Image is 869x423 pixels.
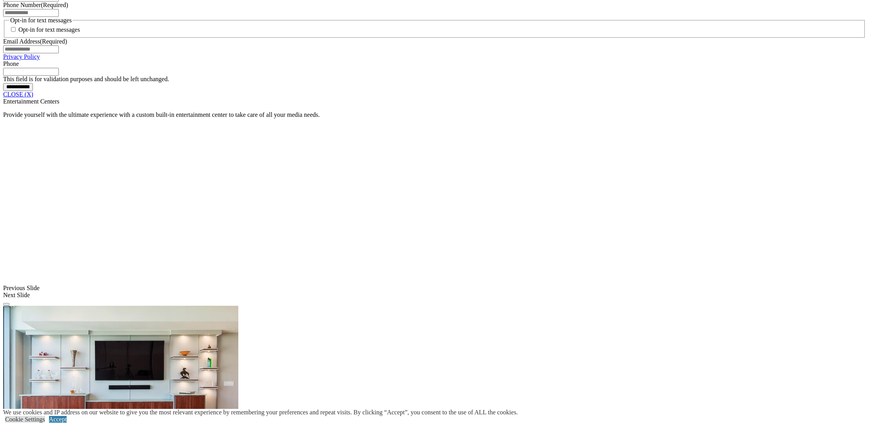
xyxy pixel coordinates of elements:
legend: Opt-in for text messages [9,17,73,24]
div: We use cookies and IP address on our website to give you the most relevant experience by remember... [3,409,518,416]
span: (Required) [41,2,68,8]
label: Phone Number [3,2,68,8]
a: Accept [49,416,67,423]
p: Provide yourself with the ultimate experience with a custom built-in entertainment center to take... [3,111,866,118]
label: Email Address [3,38,67,45]
div: Next Slide [3,292,866,299]
label: Opt-in for text messages [18,26,80,33]
a: Privacy Policy [3,53,40,60]
label: Phone [3,60,19,67]
button: Click here to pause slide show [3,303,9,305]
span: Entertainment Centers [3,98,60,105]
span: (Required) [40,38,67,45]
a: CLOSE (X) [3,91,33,98]
div: Previous Slide [3,285,866,292]
a: Cookie Settings [5,416,45,423]
div: This field is for validation purposes and should be left unchanged. [3,76,866,83]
